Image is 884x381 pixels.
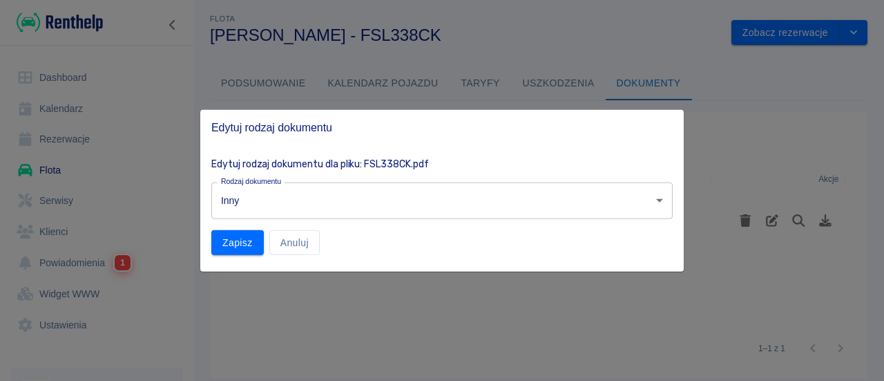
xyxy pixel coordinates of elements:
[221,176,281,186] label: Rodzaj dokumentu
[211,120,673,134] span: Edytuj rodzaj dokumentu
[211,182,673,219] div: Inny
[269,230,320,255] button: Anuluj
[200,145,673,171] div: Edytuj rodzaj dokumentu dla pliku: FSL338CK.pdf
[211,230,264,255] button: Zapisz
